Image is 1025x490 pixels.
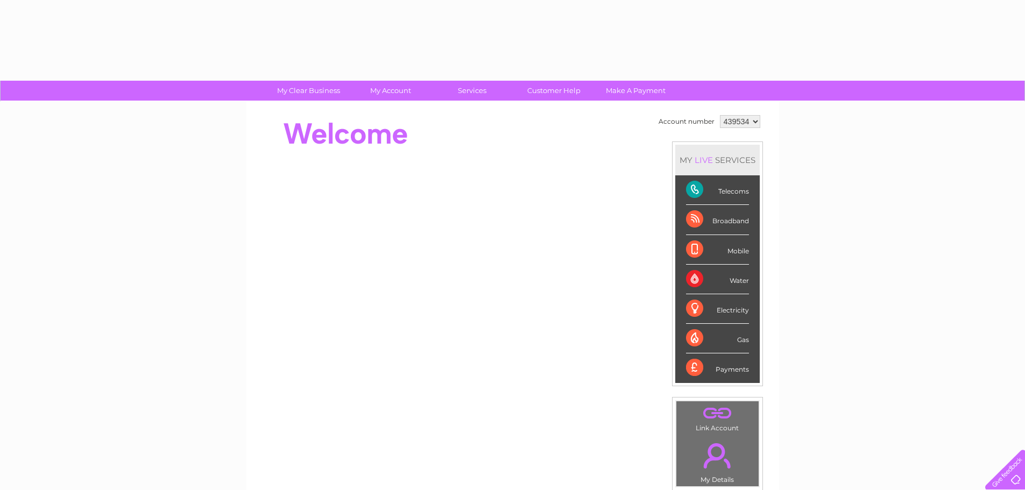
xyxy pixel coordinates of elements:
[686,353,749,382] div: Payments
[686,294,749,324] div: Electricity
[686,324,749,353] div: Gas
[679,404,756,423] a: .
[692,155,715,165] div: LIVE
[346,81,435,101] a: My Account
[686,205,749,235] div: Broadband
[686,265,749,294] div: Water
[686,235,749,265] div: Mobile
[676,434,759,487] td: My Details
[686,175,749,205] div: Telecoms
[656,112,717,131] td: Account number
[510,81,598,101] a: Customer Help
[679,437,756,474] a: .
[591,81,680,101] a: Make A Payment
[676,401,759,435] td: Link Account
[675,145,760,175] div: MY SERVICES
[264,81,353,101] a: My Clear Business
[428,81,517,101] a: Services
